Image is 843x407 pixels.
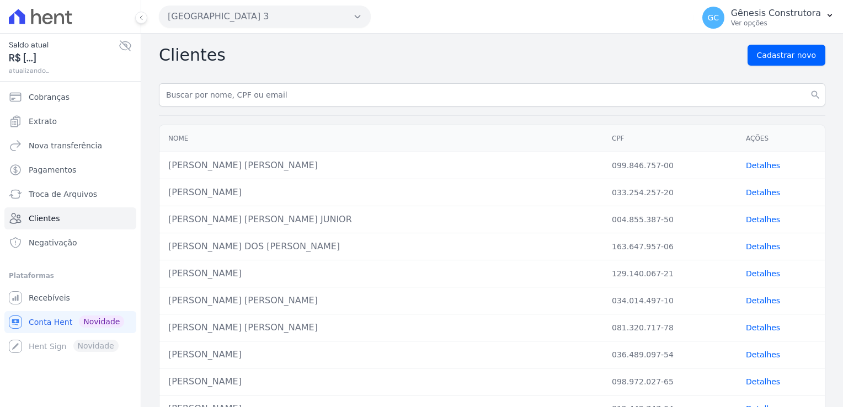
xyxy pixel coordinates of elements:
[4,110,136,132] a: Extrato
[603,314,737,341] td: 081.320.717-78
[757,50,816,61] span: Cadastrar novo
[4,183,136,205] a: Troca de Arquivos
[159,125,603,152] th: Nome
[746,269,780,278] a: Detalhes
[9,39,119,51] span: Saldo atual
[159,6,371,28] button: [GEOGRAPHIC_DATA] 3
[603,206,737,233] td: 004.855.387-50
[168,375,594,388] div: [PERSON_NAME]
[29,317,72,328] span: Conta Hent
[603,125,737,152] th: CPF
[603,287,737,314] td: 034.014.497-10
[4,159,136,181] a: Pagamentos
[29,164,76,175] span: Pagamentos
[603,233,737,260] td: 163.647.957-06
[746,188,780,197] a: Detalhes
[603,260,737,287] td: 129.140.067-21
[746,242,780,251] a: Detalhes
[748,45,825,66] a: Cadastrar novo
[4,86,136,108] a: Cobranças
[29,292,70,303] span: Recebíveis
[746,215,780,224] a: Detalhes
[731,19,821,28] p: Ver opções
[4,232,136,254] a: Negativação
[4,135,136,157] a: Nova transferência
[746,350,780,359] a: Detalhes
[29,92,70,103] span: Cobranças
[168,159,594,172] div: [PERSON_NAME] [PERSON_NAME]
[168,186,594,199] div: [PERSON_NAME]
[603,368,737,395] td: 098.972.027-65
[810,89,821,100] i: search
[168,294,594,307] div: [PERSON_NAME] [PERSON_NAME]
[4,311,136,333] a: Conta Hent Novidade
[79,315,124,328] span: Novidade
[603,152,737,179] td: 099.846.757-00
[29,140,102,151] span: Nova transferência
[603,179,737,206] td: 033.254.257-20
[746,323,780,332] a: Detalhes
[805,83,825,106] button: search
[4,207,136,229] a: Clientes
[29,189,97,200] span: Troca de Arquivos
[29,237,77,248] span: Negativação
[168,348,594,361] div: [PERSON_NAME]
[746,296,780,305] a: Detalhes
[29,213,60,224] span: Clientes
[731,8,821,19] p: Gênesis Construtora
[9,66,119,76] span: atualizando...
[168,267,594,280] div: [PERSON_NAME]
[168,321,594,334] div: [PERSON_NAME] [PERSON_NAME]
[9,86,132,357] nav: Sidebar
[746,161,780,170] a: Detalhes
[9,269,132,282] div: Plataformas
[737,125,825,152] th: Ações
[693,2,843,33] button: GC Gênesis Construtora Ver opções
[746,377,780,386] a: Detalhes
[603,341,737,368] td: 036.489.097-54
[707,14,719,22] span: GC
[9,51,119,66] span: R$ [...]
[159,83,825,106] input: Buscar por nome, CPF ou email
[4,287,136,309] a: Recebíveis
[168,213,594,226] div: [PERSON_NAME] [PERSON_NAME] JUNIOR
[168,240,594,253] div: [PERSON_NAME] DOS [PERSON_NAME]
[159,45,226,65] h2: Clientes
[29,116,57,127] span: Extrato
